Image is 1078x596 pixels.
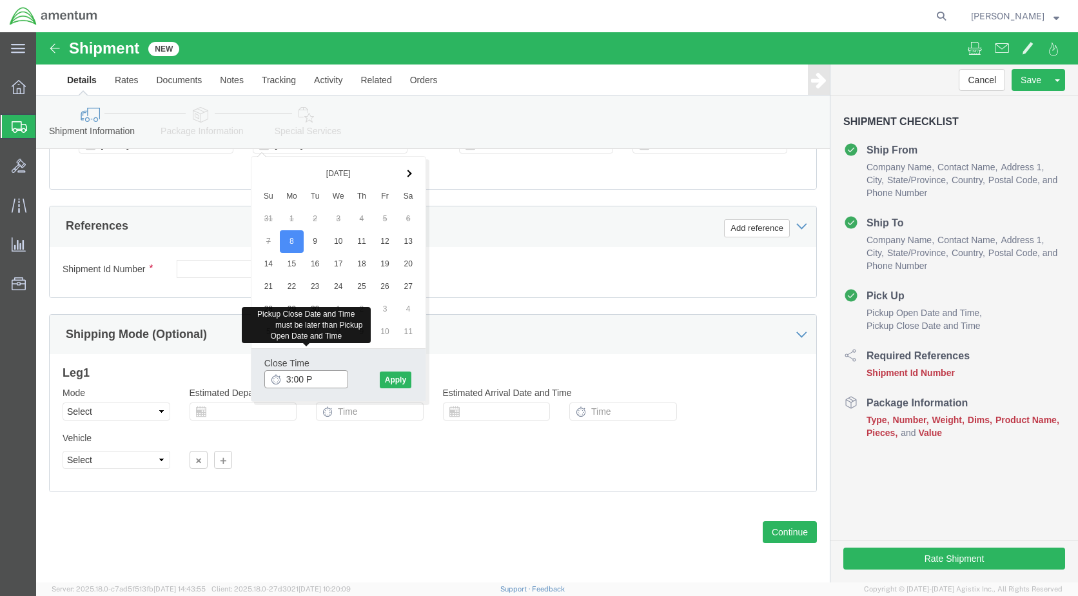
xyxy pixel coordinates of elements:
a: Support [500,585,533,593]
span: Server: 2025.18.0-c7ad5f513fb [52,585,206,593]
a: Feedback [532,585,565,593]
button: [PERSON_NAME] [970,8,1060,24]
span: Client: 2025.18.0-27d3021 [211,585,351,593]
span: Copyright © [DATE]-[DATE] Agistix Inc., All Rights Reserved [864,584,1063,595]
span: Eric Aanesatd [971,9,1044,23]
img: logo [9,6,98,26]
iframe: FS Legacy Container [36,32,1078,582]
span: [DATE] 14:43:55 [153,585,206,593]
span: [DATE] 10:20:09 [299,585,351,593]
